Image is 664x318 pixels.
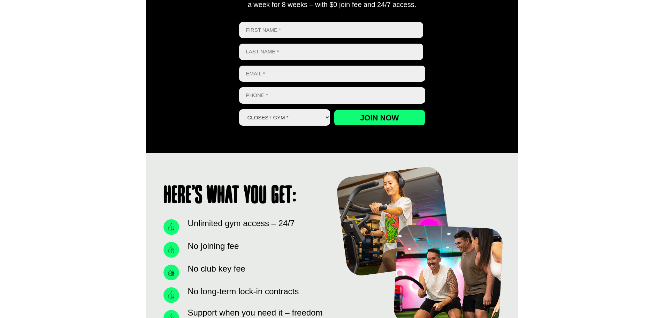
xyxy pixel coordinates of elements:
span: No joining fee [186,240,239,252]
span: No club key fee [186,262,245,275]
h1: Here’s what you get: [163,184,325,209]
span: Unlimited gym access – 24/7 [186,217,295,230]
input: Phone * [239,87,425,104]
input: Join now [334,110,425,126]
input: First name * [239,22,423,38]
span: No long-term lock-in contracts [186,285,299,298]
input: Last name * [239,44,423,60]
input: Email * [239,66,425,82]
